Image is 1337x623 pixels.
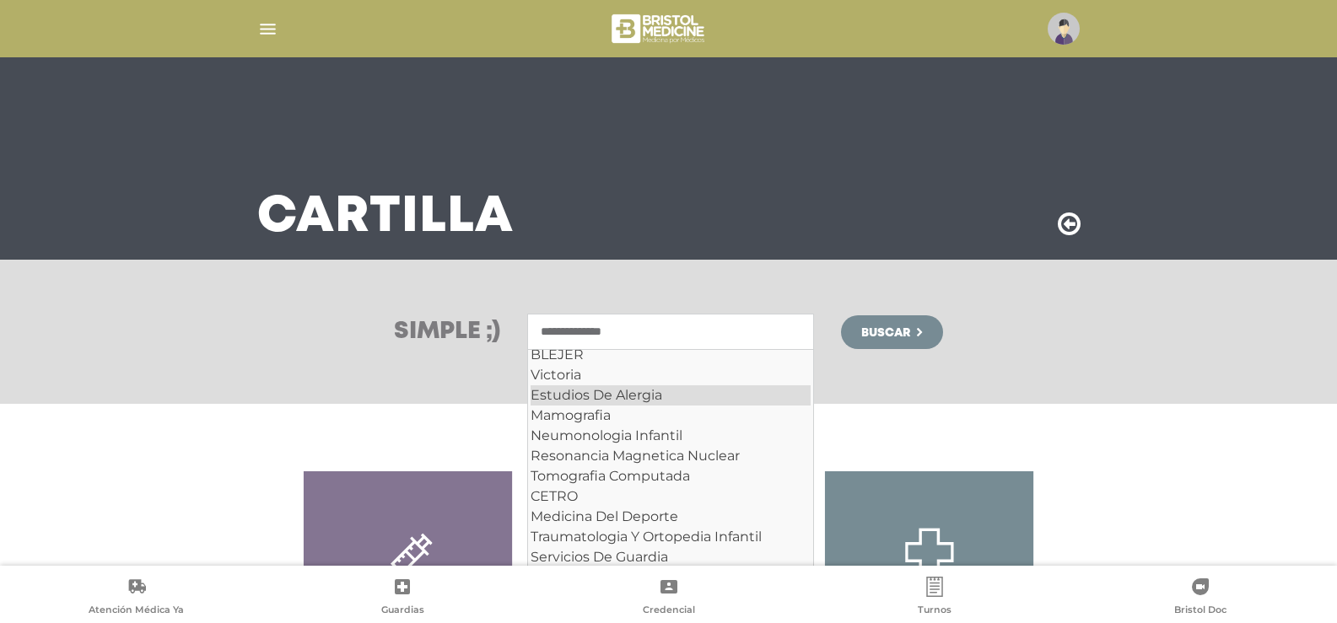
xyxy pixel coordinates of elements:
div: Resonancia Magnetica Nuclear [531,446,811,466]
img: Cober_menu-lines-white.svg [257,19,278,40]
span: Bristol Doc [1174,604,1226,619]
span: Credencial [643,604,695,619]
div: BLEJER [531,345,811,365]
a: Atención Médica Ya [3,577,269,620]
div: Traumatologia Y Ortopedia Infantil [531,527,811,547]
button: Buscar [841,315,942,349]
div: Neumonologia Infantil [531,426,811,446]
span: Buscar [861,327,910,339]
div: Victoria [531,365,811,385]
div: Tomografia Computada [531,466,811,486]
a: Turnos [801,577,1067,620]
div: Servicios De Guardia [531,547,811,567]
a: Bristol Doc [1068,577,1334,620]
a: Guardias [269,577,535,620]
span: Turnos [918,604,952,619]
div: Medicina Del Deporte [531,507,811,527]
div: Estudios De Alergia [531,385,811,405]
img: bristol-medicine-blanco.png [609,8,709,49]
img: profile-placeholder.svg [1048,13,1080,45]
div: Mamografia [531,405,811,426]
h3: Cartilla [257,196,514,239]
h3: Simple ;) [394,320,500,344]
a: Credencial [536,577,801,620]
div: CETRO [531,486,811,507]
span: Atención Médica Ya [89,604,184,619]
span: Guardias [381,604,424,619]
